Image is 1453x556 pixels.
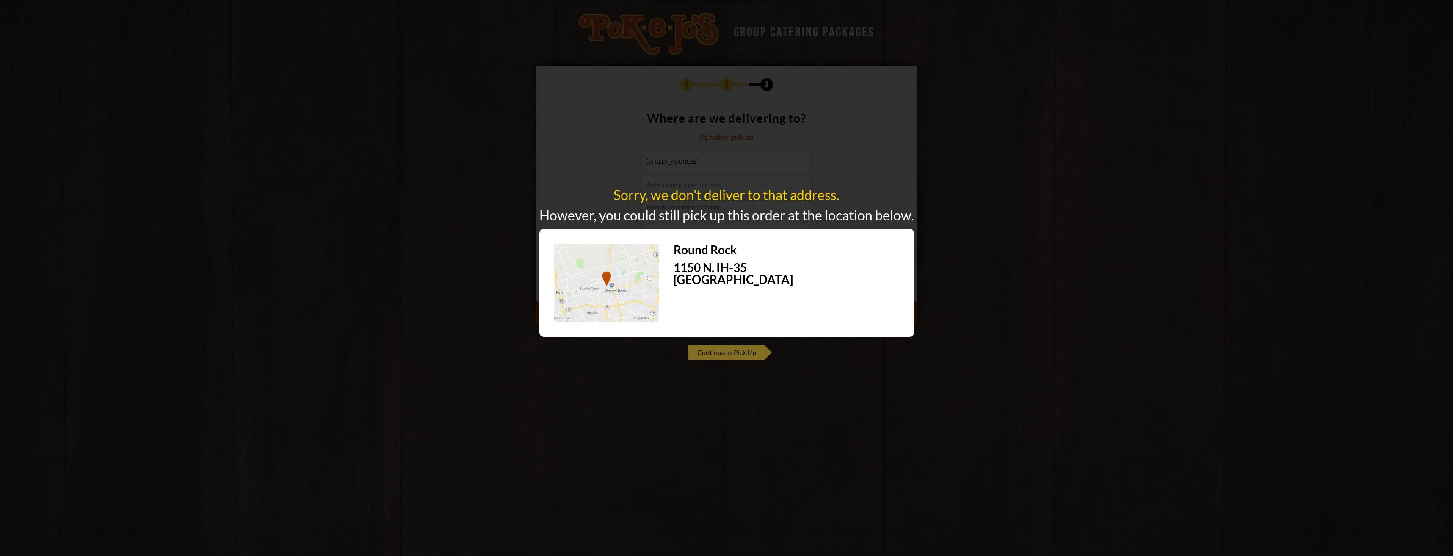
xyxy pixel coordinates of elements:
div: Sorry, we don't deliver to that address. [539,188,914,202]
div: However, you could still pick up this order at the location below. [539,209,914,222]
span: Continue as Pick Up [688,345,765,360]
img: Map with marker on Pokejos Round Rock [554,244,659,322]
div: 1150 N. IH-35 [GEOGRAPHIC_DATA] [674,261,831,285]
div: Round Rock [674,244,831,256]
